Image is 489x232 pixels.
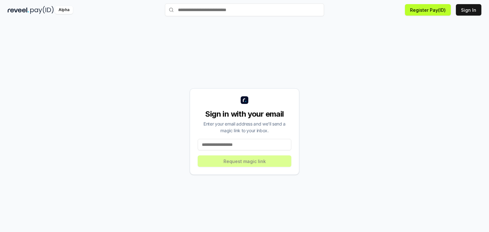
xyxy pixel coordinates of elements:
div: Sign in with your email [198,109,291,119]
img: reveel_dark [8,6,29,14]
img: pay_id [30,6,54,14]
img: logo_small [241,96,248,104]
button: Sign In [456,4,481,16]
div: Enter your email address and we’ll send a magic link to your inbox. [198,120,291,134]
div: Alpha [55,6,73,14]
button: Register Pay(ID) [405,4,451,16]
